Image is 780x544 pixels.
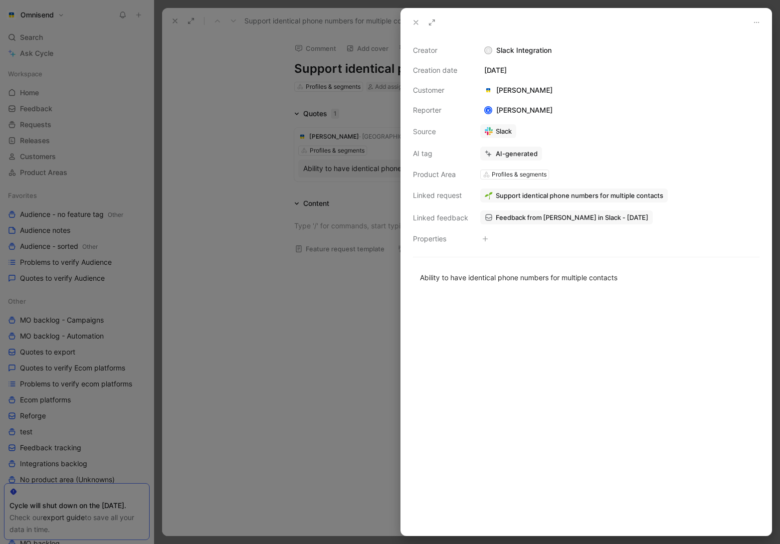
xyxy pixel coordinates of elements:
[413,212,468,224] div: Linked feedback
[413,148,468,160] div: AI tag
[485,47,492,54] div: S
[480,188,668,202] button: 🌱Support identical phone numbers for multiple contacts
[413,44,468,56] div: Creator
[413,126,468,138] div: Source
[492,170,547,180] div: Profiles & segments
[485,107,492,114] div: K
[480,64,760,76] div: [DATE]
[413,84,468,96] div: Customer
[480,147,542,161] button: AI-generated
[420,272,753,283] div: Ability to have identical phone numbers for multiple contacts
[484,86,492,94] img: logo
[480,104,557,116] div: [PERSON_NAME]
[480,210,653,224] a: Feedback from [PERSON_NAME] in Slack - [DATE]
[485,191,493,199] img: 🌱
[413,169,468,181] div: Product Area
[413,189,468,201] div: Linked request
[496,213,648,222] span: Feedback from [PERSON_NAME] in Slack - [DATE]
[496,149,538,158] div: AI-generated
[413,233,468,245] div: Properties
[496,191,663,200] span: Support identical phone numbers for multiple contacts
[413,104,468,116] div: Reporter
[480,44,760,56] div: Slack Integration
[480,124,516,138] a: Slack
[480,84,557,96] div: [PERSON_NAME]
[413,64,468,76] div: Creation date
